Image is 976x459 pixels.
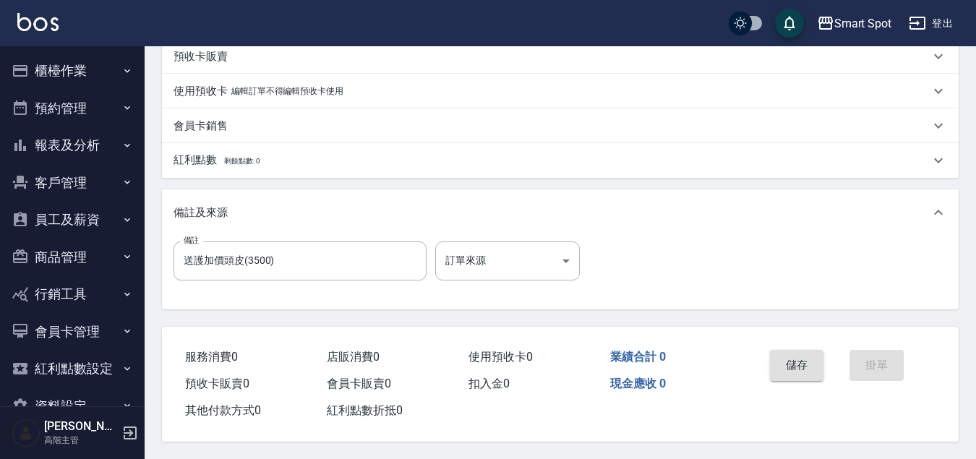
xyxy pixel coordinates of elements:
div: 備註及來源 [162,189,959,236]
button: 商品管理 [6,239,139,276]
span: 現金應收 0 [610,377,666,390]
button: 儲存 [770,350,824,380]
h5: [PERSON_NAME] [44,419,118,434]
span: 扣入金 0 [468,377,510,390]
button: 櫃檯作業 [6,52,139,90]
span: 使用預收卡 0 [468,350,533,364]
button: 員工及薪資 [6,201,139,239]
button: save [775,9,804,38]
p: 編輯訂單不得編輯預收卡使用 [231,84,343,99]
button: 資料設定 [6,387,139,425]
span: 紅利點數折抵 0 [327,403,403,417]
p: 預收卡販賣 [174,49,228,64]
p: 備註及來源 [174,205,228,220]
span: 其他付款方式 0 [185,403,261,417]
img: Logo [17,13,59,31]
div: Smart Spot [834,14,892,33]
span: 店販消費 0 [327,350,380,364]
p: 使用預收卡 [174,84,228,99]
span: 會員卡販賣 0 [327,377,391,390]
button: 行銷工具 [6,275,139,313]
div: 紅利點數剩餘點數: 0 [162,143,959,178]
button: Smart Spot [811,9,898,38]
div: 使用預收卡編輯訂單不得編輯預收卡使用 [162,74,959,108]
p: 高階主管 [44,434,118,447]
span: 業績合計 0 [610,350,666,364]
button: 登出 [903,10,959,37]
div: 預收卡販賣 [162,39,959,74]
div: 會員卡銷售 [162,108,959,143]
span: 預收卡販賣 0 [185,377,249,390]
button: 客戶管理 [6,164,139,202]
button: 紅利點數設定 [6,350,139,387]
span: 服務消費 0 [185,350,238,364]
label: 備註 [184,235,199,246]
button: 預約管理 [6,90,139,127]
button: 報表及分析 [6,126,139,164]
p: 會員卡銷售 [174,119,228,134]
span: 剩餘點數: 0 [224,157,260,165]
img: Person [12,419,40,447]
button: 會員卡管理 [6,313,139,351]
p: 紅利點數 [174,153,260,168]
